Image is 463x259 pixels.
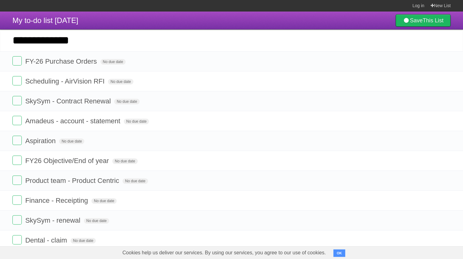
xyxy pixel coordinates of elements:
[112,158,137,164] span: No due date
[25,137,57,145] span: Aspiration
[59,139,84,144] span: No due date
[71,238,96,243] span: No due date
[108,79,133,84] span: No due date
[114,99,139,104] span: No due date
[12,175,22,185] label: Done
[91,198,117,204] span: No due date
[12,16,78,25] span: My to-do list [DATE]
[25,57,98,65] span: FY-26 Purchase Orders
[25,236,68,244] span: Dental - claim
[116,247,332,259] span: Cookies help us deliver our services. By using our services, you agree to our use of cookies.
[25,157,110,165] span: FY26 Objective/End of year
[12,136,22,145] label: Done
[25,177,121,184] span: Product team - Product Centric
[12,195,22,205] label: Done
[12,116,22,125] label: Done
[12,235,22,244] label: Done
[25,77,106,85] span: Scheduling - AirVision RFI
[25,197,90,204] span: Finance - Receipting
[25,97,112,105] span: SkySym - Contract Renewal
[84,218,109,224] span: No due date
[12,156,22,165] label: Done
[25,117,122,125] span: Amadeus - account - statement
[396,14,451,27] a: SaveThis List
[124,119,149,124] span: No due date
[25,216,82,224] span: SkySym - renewal
[12,96,22,105] label: Done
[12,215,22,225] label: Done
[423,17,443,24] b: This List
[333,249,345,257] button: OK
[123,178,148,184] span: No due date
[100,59,126,65] span: No due date
[12,76,22,85] label: Done
[12,56,22,66] label: Done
